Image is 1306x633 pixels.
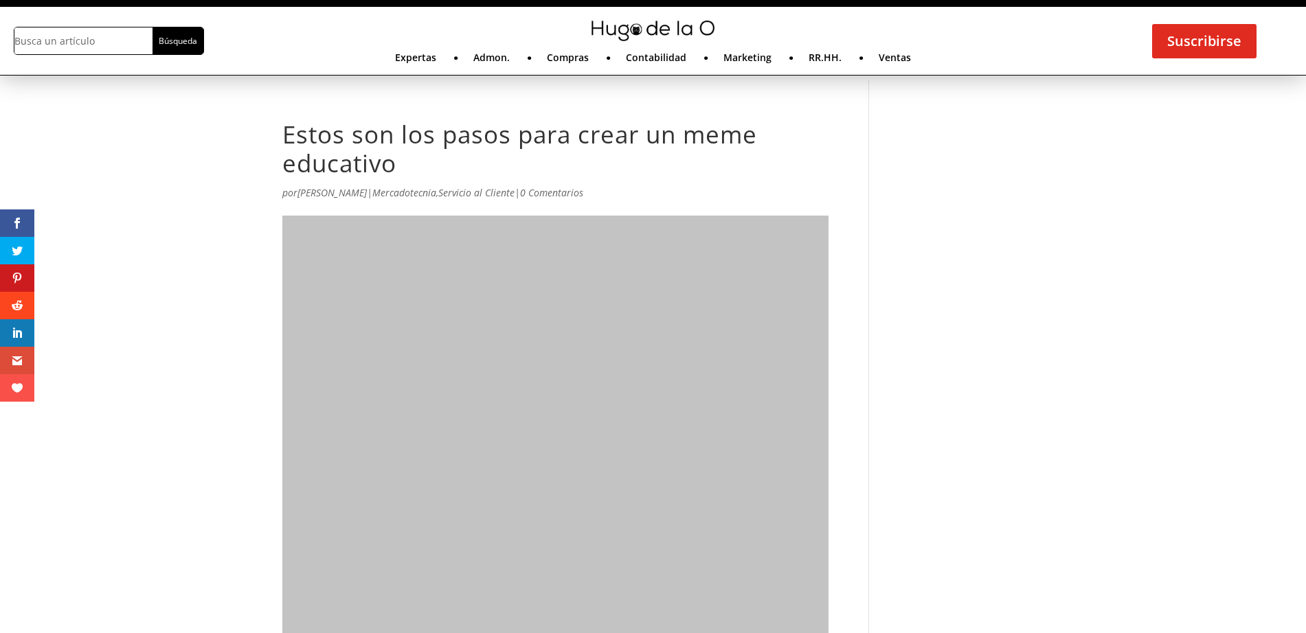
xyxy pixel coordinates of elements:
p: por | , | [282,185,829,211]
a: Contabilidad [626,53,686,68]
a: Suscribirse [1152,24,1257,58]
a: Mercadotecnia [372,186,436,199]
a: Compras [547,53,589,68]
a: Admon. [473,53,510,68]
h1: Estos son los pasos para crear un meme educativo [282,120,829,185]
a: RR.HH. [809,53,842,68]
input: Busca un artículo [14,27,153,54]
a: mini-hugo-de-la-o-logo [592,31,714,44]
a: Servicio al Cliente [438,186,515,199]
img: mini-hugo-de-la-o-logo [592,21,714,41]
a: Expertas [395,53,436,68]
a: [PERSON_NAME] [297,186,367,199]
a: Ventas [879,53,911,68]
a: Marketing [723,53,772,68]
input: Búsqueda [153,27,203,54]
a: 0 Comentarios [520,186,583,199]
